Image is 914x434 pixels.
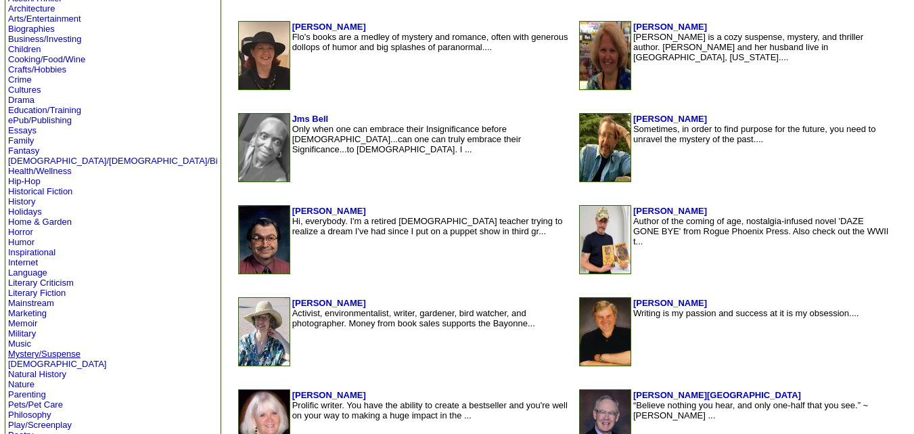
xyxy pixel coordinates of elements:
a: ePub/Publishing [8,115,72,125]
a: Essays [8,125,37,135]
a: Education/Training [8,105,81,115]
img: 4429.jpg [239,298,290,366]
a: Mystery/Suspense [8,349,81,359]
a: [PERSON_NAME] [292,22,366,32]
a: Crime [8,74,32,85]
a: Children [8,44,41,54]
a: [DEMOGRAPHIC_DATA] [8,359,106,369]
a: Cultures [8,85,41,95]
a: [PERSON_NAME] [292,390,366,400]
a: Inspirational [8,247,55,257]
a: Family [8,135,34,146]
a: Nature [8,379,35,389]
a: Mainstream [8,298,54,308]
a: Business/Investing [8,34,81,44]
a: Jms Bell [292,114,328,124]
a: Memoir [8,318,37,328]
font: Prolific writer. You have the ability to create a bestseller and you're well on your way to makin... [292,400,568,420]
font: “Believe nothing you hear, and only one-half that you see.” ~ [PERSON_NAME] ... [633,400,868,420]
a: Language [8,267,47,278]
font: Only when one can embrace their Insignificance before [DEMOGRAPHIC_DATA]...can one can truly embr... [292,124,521,154]
a: Biographies [8,24,55,34]
font: Flo's books are a medley of mystery and romance, often with generous dollops of humor and big spl... [292,32,568,52]
img: 75325.jpg [239,206,290,274]
a: Drama [8,95,35,105]
a: Crafts/Hobbies [8,64,66,74]
a: Hip-Hop [8,176,41,186]
a: Arts/Entertainment [8,14,81,24]
a: Humor [8,237,35,247]
a: Cooking/Food/Wine [8,54,85,64]
a: History [8,196,35,207]
a: Home & Garden [8,217,72,227]
a: Historical Fiction [8,186,72,196]
a: Literary Criticism [8,278,74,288]
img: 86714.jpg [239,22,290,89]
a: [DEMOGRAPHIC_DATA]/[DEMOGRAPHIC_DATA]/Bi [8,156,218,166]
a: Play/Screenplay [8,420,72,430]
a: Philosophy [8,410,51,420]
img: 7387.jpg [580,206,631,274]
a: Health/Wellness [8,166,72,176]
a: [PERSON_NAME][GEOGRAPHIC_DATA] [633,390,801,400]
a: [PERSON_NAME] [633,114,707,124]
a: Architecture [8,3,55,14]
font: Sometimes, in order to find purpose for the future, you need to unravel the mystery of the past.... [633,124,875,144]
a: Internet [8,257,38,267]
a: [PERSON_NAME] [633,298,707,308]
a: Parenting [8,389,46,399]
a: [PERSON_NAME] [633,206,707,216]
img: 610.jpg [580,298,631,366]
a: Pets/Pet Care [8,399,63,410]
a: Music [8,339,31,349]
a: Natural History [8,369,66,379]
font: Hi, everybody. I'm a retired [DEMOGRAPHIC_DATA] teacher trying to realize a dream I've had since ... [292,216,563,236]
font: Writing is my passion and success at it is my obsession.... [633,308,859,318]
a: [PERSON_NAME] [292,206,366,216]
a: Fantasy [8,146,39,156]
a: Marketing [8,308,47,318]
img: 187385.jpg [580,22,631,89]
img: 38787.jpg [580,114,631,181]
a: Holidays [8,207,42,217]
a: [PERSON_NAME] [633,22,707,32]
font: [PERSON_NAME] is a cozy suspense, mystery, and thriller author. [PERSON_NAME] and her husband liv... [633,32,863,62]
img: 108732.jpg [239,114,290,181]
a: Horror [8,227,33,237]
font: Activist, environmentalist, writer, gardener, bird watcher, and photographer. Money from book sal... [292,308,535,328]
a: Literary Fiction [8,288,66,298]
font: Author of the coming of age, nostalgia-infused novel 'DAZE GONE BYE' from Rogue Phoenix Press. Al... [633,216,888,246]
a: Military [8,328,36,339]
a: [PERSON_NAME] [292,298,366,308]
